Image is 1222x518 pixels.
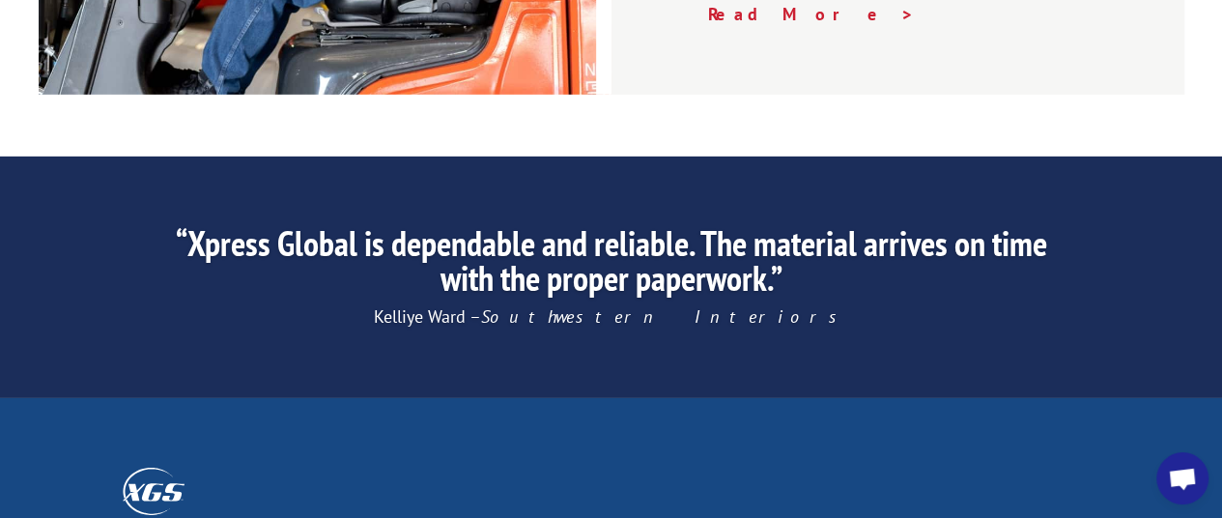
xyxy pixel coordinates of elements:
[159,305,1063,329] p: Kelliye Ward –
[159,226,1063,305] h2: “Xpress Global is dependable and reliable. The material arrives on time with the proper paperwork.”
[123,468,185,515] img: XGS_Logos_ALL_2024_All_White
[481,305,848,328] em: Southwestern Interiors
[1156,452,1208,504] div: Open chat
[708,3,915,25] a: Read More >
